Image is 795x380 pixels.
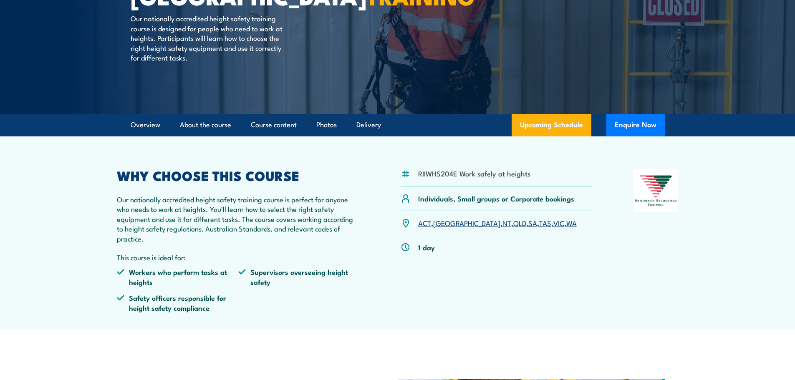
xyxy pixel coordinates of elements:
[553,218,564,228] a: VIC
[606,114,665,136] button: Enquire Now
[418,169,530,178] li: RIIWHS204E Work safely at heights
[418,218,431,228] a: ACT
[512,114,591,136] a: Upcoming Schedule
[117,169,361,181] h2: WHY CHOOSE THIS COURSE
[502,218,511,228] a: NT
[633,169,679,212] img: Nationally Recognised Training logo.
[251,114,297,136] a: Course content
[513,218,526,228] a: QLD
[238,267,360,287] li: Supervisors overseeing height safety
[356,114,381,136] a: Delivery
[418,242,435,252] p: 1 day
[117,267,239,287] li: Workers who perform tasks at heights
[316,114,337,136] a: Photos
[418,218,577,228] p: , , , , , , ,
[131,114,160,136] a: Overview
[180,114,231,136] a: About the course
[131,13,283,62] p: Our nationally accredited height safety training course is designed for people who need to work a...
[117,293,239,312] li: Safety officers responsible for height safety compliance
[528,218,537,228] a: SA
[418,194,574,203] p: Individuals, Small groups or Corporate bookings
[566,218,577,228] a: WA
[117,194,361,243] p: Our nationally accredited height safety training course is perfect for anyone who needs to work a...
[539,218,551,228] a: TAS
[117,252,361,262] p: This course is ideal for:
[433,218,500,228] a: [GEOGRAPHIC_DATA]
